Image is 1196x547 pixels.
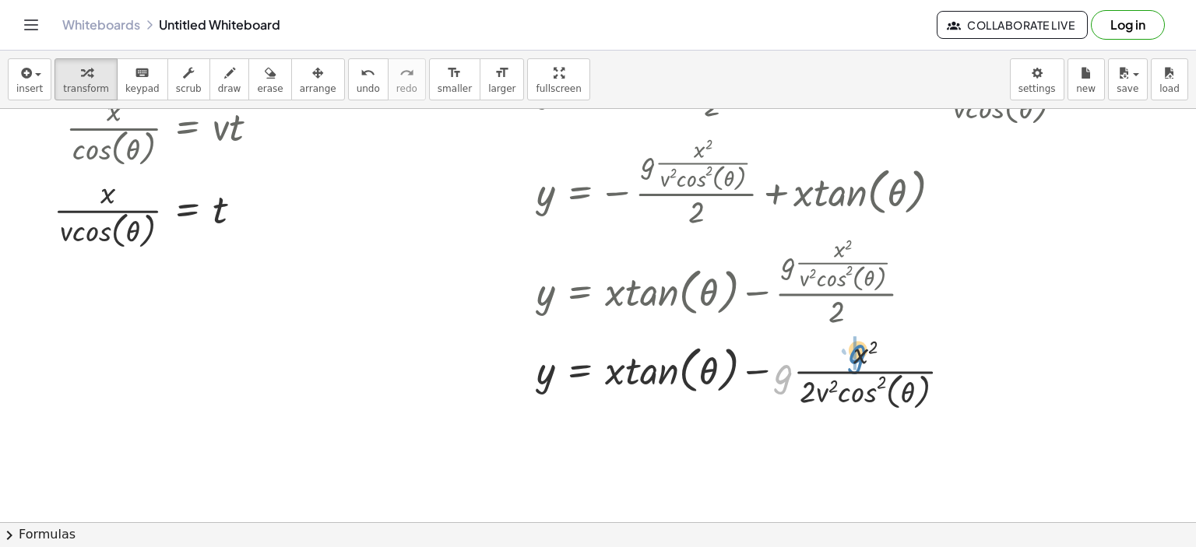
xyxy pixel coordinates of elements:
[1076,83,1096,94] span: new
[1108,58,1148,100] button: save
[248,58,291,100] button: erase
[300,83,336,94] span: arrange
[176,83,202,94] span: scrub
[62,17,140,33] a: Whiteboards
[396,83,417,94] span: redo
[19,12,44,37] button: Toggle navigation
[257,83,283,94] span: erase
[125,83,160,94] span: keypad
[361,64,375,82] i: undo
[1091,10,1165,40] button: Log in
[388,58,426,100] button: redoredo
[8,58,51,100] button: insert
[1018,83,1056,94] span: settings
[937,11,1088,39] button: Collaborate Live
[536,83,581,94] span: fullscreen
[135,64,149,82] i: keyboard
[357,83,380,94] span: undo
[63,83,109,94] span: transform
[167,58,210,100] button: scrub
[55,58,118,100] button: transform
[291,58,345,100] button: arrange
[438,83,472,94] span: smaller
[429,58,480,100] button: format_sizesmaller
[1151,58,1188,100] button: load
[950,18,1075,32] span: Collaborate Live
[218,83,241,94] span: draw
[399,64,414,82] i: redo
[527,58,589,100] button: fullscreen
[1117,83,1138,94] span: save
[117,58,168,100] button: keyboardkeypad
[16,83,43,94] span: insert
[447,64,462,82] i: format_size
[348,58,389,100] button: undoundo
[1068,58,1105,100] button: new
[480,58,524,100] button: format_sizelarger
[488,83,515,94] span: larger
[1010,58,1064,100] button: settings
[1159,83,1180,94] span: load
[209,58,250,100] button: draw
[494,64,509,82] i: format_size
